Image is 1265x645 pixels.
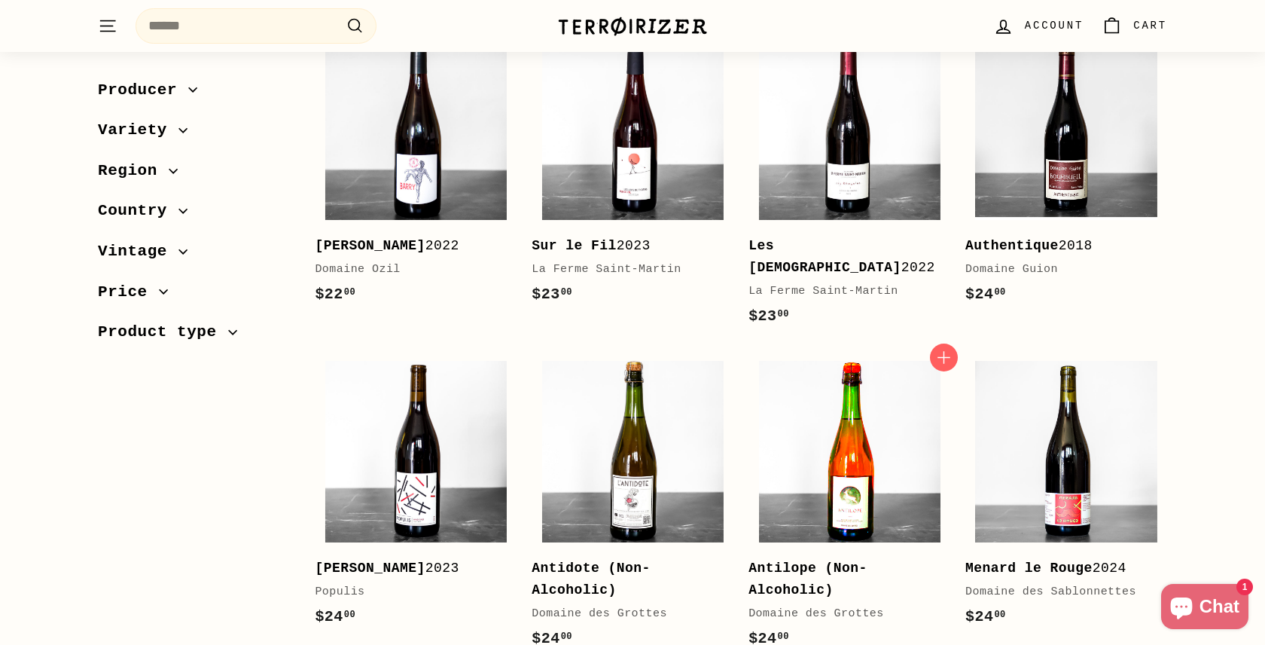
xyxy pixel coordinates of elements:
div: 2024 [965,558,1152,579]
div: Domaine Guion [965,261,1152,279]
sup: 00 [561,287,572,298]
div: 2022 [748,235,935,279]
span: Account [1025,17,1084,34]
a: [PERSON_NAME]2022Domaine Ozil [315,28,517,321]
b: Antilope (Non-Alcoholic) [748,561,867,598]
a: Les [DEMOGRAPHIC_DATA]2022La Ferme Saint-Martin [748,28,950,343]
a: [PERSON_NAME]2023Populis [315,351,517,644]
span: $24 [315,608,355,625]
span: Vintage [98,239,178,264]
div: 2023 [532,235,718,257]
a: Menard le Rouge2024Domaine des Sablonnettes [965,351,1167,644]
div: 2018 [965,235,1152,257]
span: $22 [315,286,355,303]
span: $23 [748,307,789,325]
div: Domaine des Grottes [748,605,935,623]
sup: 00 [994,610,1005,620]
span: Product type [98,320,228,346]
sup: 00 [778,631,789,642]
div: Populis [315,583,501,601]
span: Variety [98,118,178,144]
div: La Ferme Saint-Martin [748,283,935,301]
b: Authentique [965,238,1059,253]
b: Antidote (Non-Alcoholic) [532,561,651,598]
a: Authentique2018Domaine Guion [965,28,1167,321]
button: Variety [98,115,291,155]
button: Country [98,195,291,236]
span: Price [98,280,159,305]
button: Product type [98,316,291,357]
div: Domaine des Sablonnettes [965,583,1152,601]
sup: 00 [344,287,355,298]
div: La Ferme Saint-Martin [532,261,718,279]
button: Producer [98,74,291,115]
a: Account [984,4,1093,48]
button: Vintage [98,235,291,276]
b: Les [DEMOGRAPHIC_DATA] [748,238,901,275]
sup: 00 [561,631,572,642]
button: Region [98,154,291,195]
b: Sur le Fil [532,238,617,253]
span: Cart [1133,17,1167,34]
div: Domaine Ozil [315,261,501,279]
a: Cart [1093,4,1176,48]
a: Sur le Fil2023La Ferme Saint-Martin [532,28,733,321]
span: Region [98,158,169,184]
div: 2023 [315,558,501,579]
span: Country [98,199,178,225]
span: $24 [965,286,1006,303]
b: Menard le Rouge [965,561,1093,576]
b: [PERSON_NAME] [315,238,425,253]
button: Price [98,276,291,316]
inbox-online-store-chat: Shopify online store chat [1157,584,1253,633]
span: Producer [98,78,188,103]
div: Domaine des Grottes [532,605,718,623]
sup: 00 [778,309,789,319]
div: 2022 [315,235,501,257]
sup: 00 [344,610,355,620]
span: $24 [965,608,1006,625]
span: $23 [532,286,572,303]
sup: 00 [994,287,1005,298]
b: [PERSON_NAME] [315,561,425,576]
